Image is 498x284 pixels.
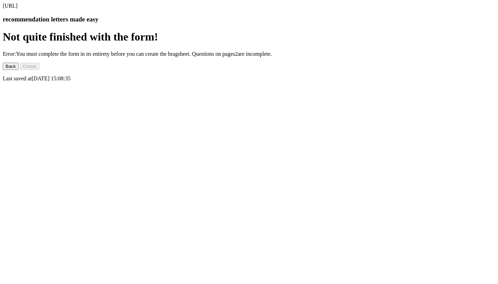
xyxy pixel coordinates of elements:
[3,51,16,57] span: Error:
[3,3,18,9] span: [URL]
[3,76,495,82] p: Last saved at [DATE] 15:08:35
[3,30,495,43] h1: Not quite finished with the form!
[20,63,39,70] button: Create
[3,63,19,70] button: Back
[3,51,495,57] p: You must complete the form in its entirety before you can create the bragsheet. Questions on page...
[3,16,495,23] h3: recommendation letters made easy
